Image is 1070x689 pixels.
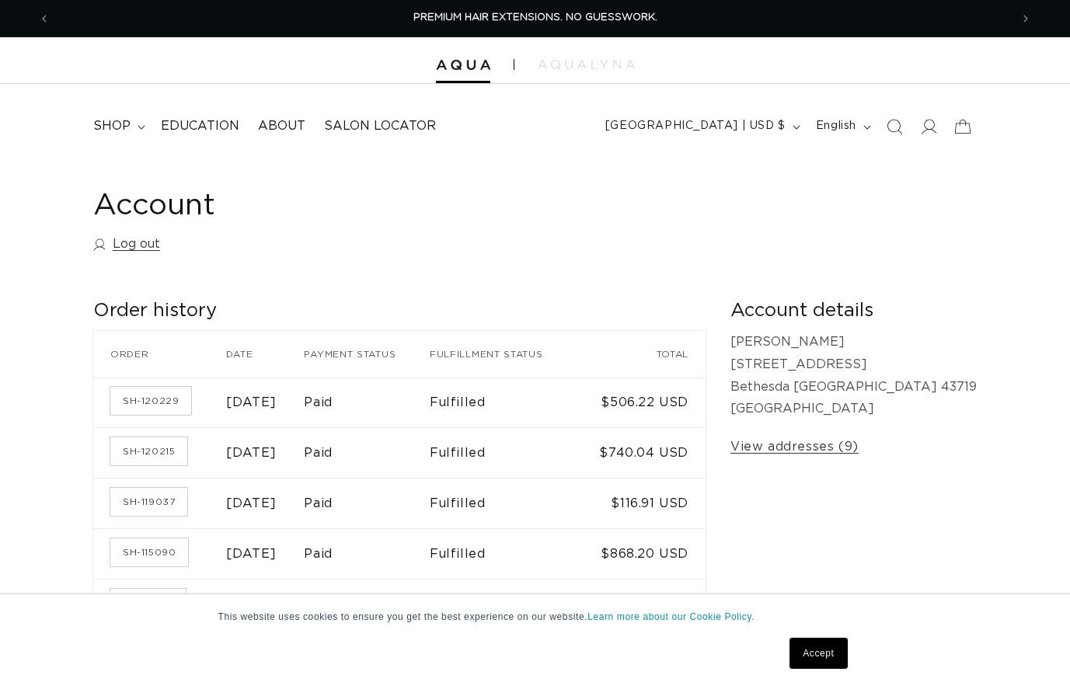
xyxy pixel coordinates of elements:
[430,528,580,579] td: Fulfilled
[1009,4,1043,33] button: Next announcement
[218,610,852,624] p: This website uses cookies to ensure you get the best experience on our website.
[580,528,706,579] td: $868.20 USD
[877,110,911,144] summary: Search
[538,60,635,69] img: aqualyna.com
[110,538,188,566] a: Order number SH-115090
[430,331,580,378] th: Fulfillment status
[807,112,877,141] button: English
[304,528,429,579] td: Paid
[430,427,580,478] td: Fulfilled
[730,331,977,420] p: [PERSON_NAME] [STREET_ADDRESS] Bethesda [GEOGRAPHIC_DATA] 43719 [GEOGRAPHIC_DATA]
[413,12,657,23] span: PREMIUM HAIR EXTENSIONS. NO GUESSWORK.
[93,331,226,378] th: Order
[816,118,856,134] span: English
[580,579,706,629] td: $1,013.52 USD
[304,331,429,378] th: Payment status
[249,109,315,144] a: About
[580,478,706,528] td: $116.91 USD
[84,109,152,144] summary: shop
[110,589,186,617] a: Order number SH-113977
[580,378,706,428] td: $506.22 USD
[730,436,859,458] a: View addresses (9)
[580,427,706,478] td: $740.04 USD
[605,118,786,134] span: [GEOGRAPHIC_DATA] | USD $
[226,331,304,378] th: Date
[110,488,187,516] a: Order number SH-119037
[789,638,847,669] a: Accept
[430,579,580,629] td: Fulfilled
[226,447,277,459] time: [DATE]
[304,478,429,528] td: Paid
[304,427,429,478] td: Paid
[596,112,807,141] button: [GEOGRAPHIC_DATA] | USD $
[226,396,277,409] time: [DATE]
[315,109,445,144] a: Salon Locator
[226,497,277,510] time: [DATE]
[436,60,490,71] img: Aqua Hair Extensions
[730,299,977,323] h2: Account details
[304,579,429,629] td: Paid
[27,4,61,33] button: Previous announcement
[110,437,187,465] a: Order number SH-120215
[93,299,706,323] h2: Order history
[304,378,429,428] td: Paid
[430,478,580,528] td: Fulfilled
[110,387,191,415] a: Order number SH-120229
[93,233,160,256] a: Log out
[226,548,277,560] time: [DATE]
[580,331,706,378] th: Total
[258,118,305,134] span: About
[587,611,755,622] a: Learn more about our Cookie Policy.
[430,378,580,428] td: Fulfilled
[93,118,131,134] span: shop
[152,109,249,144] a: Education
[93,187,977,225] h1: Account
[161,118,239,134] span: Education
[324,118,436,134] span: Salon Locator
